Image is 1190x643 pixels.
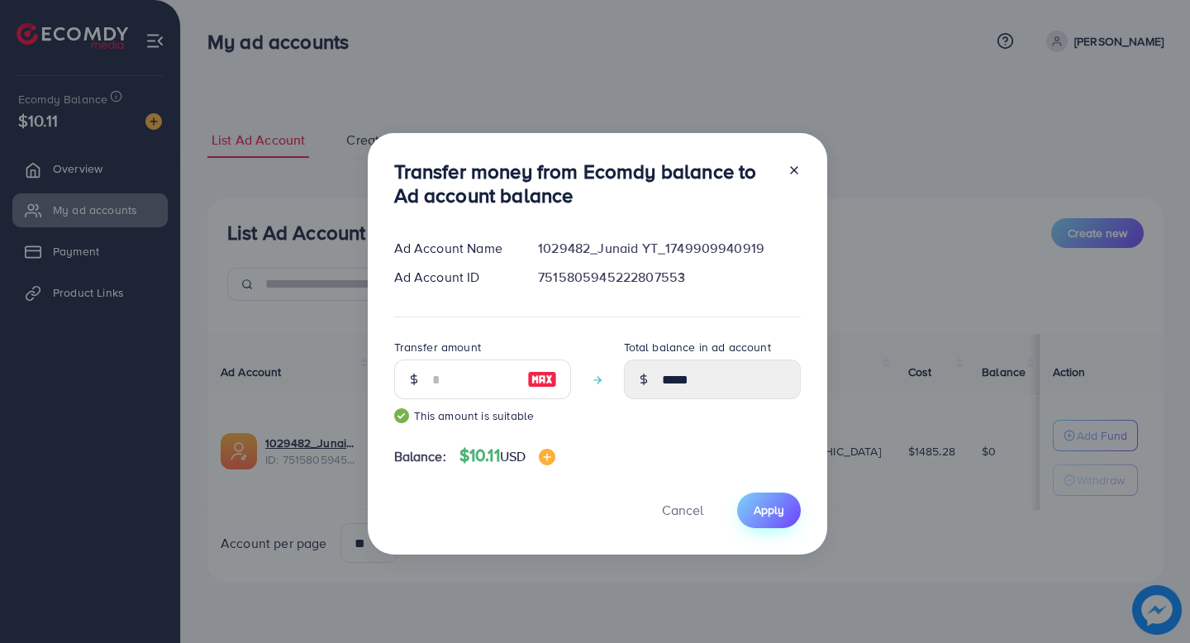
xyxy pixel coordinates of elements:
h4: $10.11 [459,445,555,466]
button: Apply [737,493,801,528]
h3: Transfer money from Ecomdy balance to Ad account balance [394,160,774,207]
small: This amount is suitable [394,407,571,424]
div: 1029482_Junaid YT_1749909940919 [525,239,813,258]
label: Total balance in ad account [624,339,771,355]
span: Balance: [394,447,446,466]
span: Apply [754,502,784,518]
img: image [527,369,557,389]
span: Cancel [662,501,703,519]
img: guide [394,408,409,423]
button: Cancel [641,493,724,528]
img: image [539,449,555,465]
div: 7515805945222807553 [525,268,813,287]
div: Ad Account ID [381,268,526,287]
label: Transfer amount [394,339,481,355]
span: USD [500,447,526,465]
div: Ad Account Name [381,239,526,258]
